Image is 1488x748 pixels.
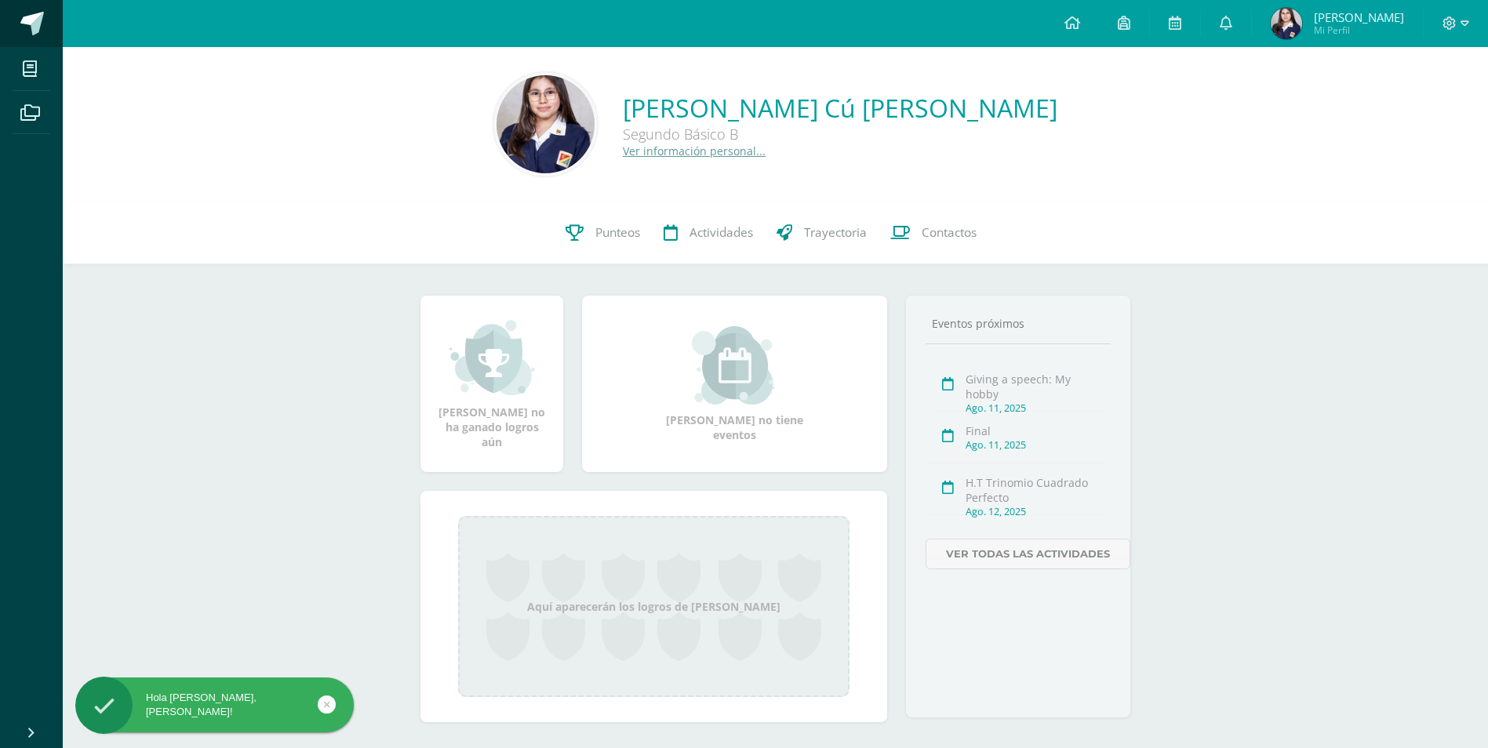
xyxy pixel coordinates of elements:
[966,372,1106,401] div: Giving a speech: My hobby
[595,224,640,241] span: Punteos
[879,202,988,264] a: Contactos
[623,143,766,158] a: Ver información personal...
[926,316,1111,331] div: Eventos próximos
[804,224,867,241] span: Trayectoria
[436,318,548,449] div: [PERSON_NAME] no ha ganado logros aún
[926,539,1130,569] a: Ver todas las actividades
[458,516,850,697] div: Aquí aparecerán los logros de [PERSON_NAME]
[765,202,879,264] a: Trayectoria
[966,438,1106,452] div: Ago. 11, 2025
[922,224,977,241] span: Contactos
[966,423,1106,438] div: Final
[1314,24,1404,37] span: Mi Perfil
[652,202,765,264] a: Actividades
[449,318,535,397] img: achievement_small.png
[966,401,1106,415] div: Ago. 11, 2025
[657,326,813,442] div: [PERSON_NAME] no tiene eventos
[75,691,354,719] div: Hola [PERSON_NAME], [PERSON_NAME]!
[1271,8,1302,39] img: d8c8b71753a64c541c1546090d574b51.png
[692,326,777,405] img: event_small.png
[497,75,595,173] img: 68a27b37e5ce6db648733ad312e099c1.png
[1314,9,1404,25] span: [PERSON_NAME]
[623,125,1057,143] div: Segundo Básico B
[554,202,652,264] a: Punteos
[623,91,1057,125] a: [PERSON_NAME] Cú [PERSON_NAME]
[966,475,1106,505] div: H.T Trinomio Cuadrado Perfecto
[966,505,1106,518] div: Ago. 12, 2025
[689,224,753,241] span: Actividades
